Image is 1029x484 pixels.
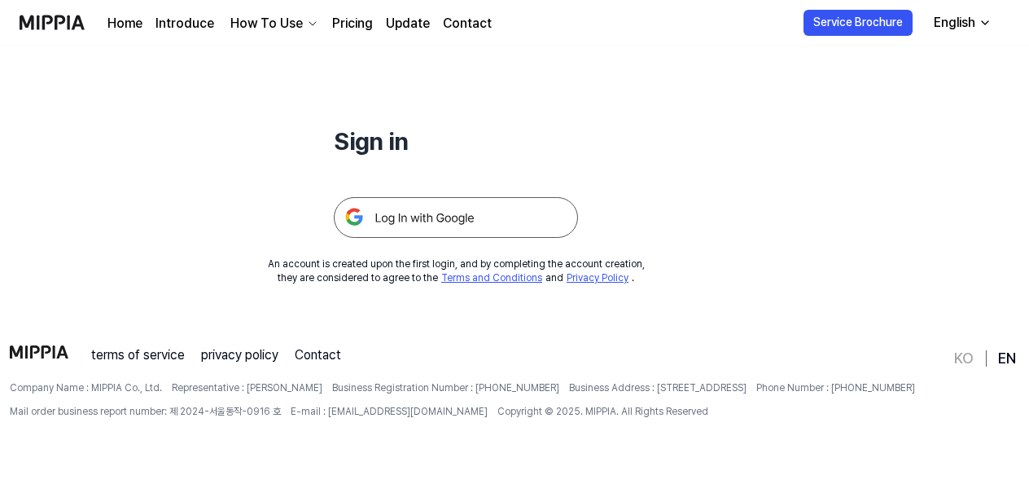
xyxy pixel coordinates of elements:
button: English [921,7,1001,39]
span: Copyright © 2025. MIPPIA. All Rights Reserved [497,405,708,419]
div: How To Use [227,14,306,33]
a: Privacy Policy [567,272,628,284]
div: An account is created upon the first login, and by completing the account creation, they are cons... [268,257,645,285]
button: How To Use [227,14,319,33]
img: 구글 로그인 버튼 [334,197,578,238]
span: Business Address : [STREET_ADDRESS] [569,381,747,395]
a: Update [386,14,430,33]
a: Introduce [155,14,214,33]
img: logo [10,345,68,359]
a: EN [998,349,1016,368]
a: KO [954,349,974,368]
span: Company Name : MIPPIA Co., Ltd. [10,381,162,395]
span: E-mail : [EMAIL_ADDRESS][DOMAIN_NAME] [291,405,488,419]
a: privacy policy [201,345,278,365]
a: Terms and Conditions [441,272,542,284]
a: Pricing [332,14,373,33]
a: Home [107,14,142,33]
a: Contact [443,14,492,33]
button: Service Brochure [803,10,913,36]
span: Mail order business report number: 제 2024-서울동작-0916 호 [10,405,281,419]
h1: Sign in [334,124,578,158]
span: Business Registration Number : [PHONE_NUMBER] [332,381,559,395]
div: English [930,13,979,33]
span: Phone Number : [PHONE_NUMBER] [756,381,915,395]
a: Contact [295,345,341,365]
span: Representative : [PERSON_NAME] [172,381,322,395]
a: terms of service [91,345,185,365]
